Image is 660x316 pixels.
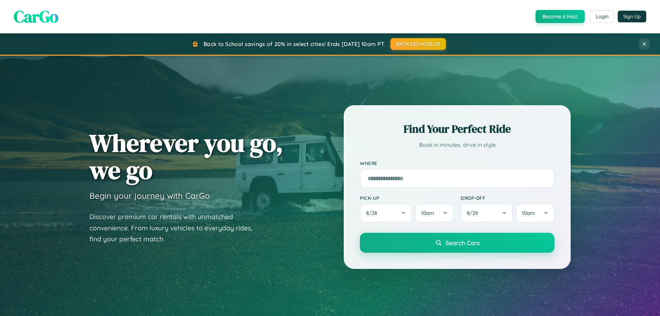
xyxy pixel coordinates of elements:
label: Where [360,160,554,166]
button: Search Cars [360,233,554,253]
button: Sign Up [618,11,646,22]
span: Back to School savings of 20% in select cities! Ends [DATE] 10am PT. [203,41,385,47]
span: 10am [421,210,434,216]
button: 8/29 [461,204,513,222]
label: Drop-off [461,195,554,201]
button: BACK2SCHOOL20 [390,38,446,50]
h2: Find Your Perfect Ride [360,121,554,137]
p: Book in minutes, drive in style [360,140,554,150]
button: Become a Host [536,10,585,23]
span: 10am [522,210,535,216]
button: Login [590,10,614,23]
p: Discover premium car rentals with unmatched convenience. From luxury vehicles to everyday rides, ... [89,211,261,245]
button: 10am [415,204,454,222]
span: CarGo [14,5,58,28]
h3: Begin your journey with CarGo [89,190,210,201]
h1: Wherever you go, we go [89,129,283,184]
span: Search Cars [445,239,480,247]
span: 8 / 29 [467,210,481,216]
button: 10am [516,204,554,222]
button: 8/28 [360,204,412,222]
span: 8 / 28 [366,210,381,216]
label: Pick-up [360,195,454,201]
